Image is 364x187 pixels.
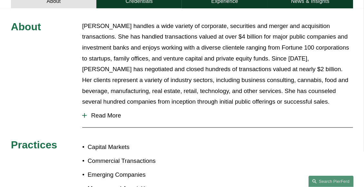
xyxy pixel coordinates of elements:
[11,139,57,151] span: Practices
[87,112,353,119] span: Read More
[11,21,41,33] span: About
[309,176,354,187] a: Search this site
[88,142,182,153] p: Capital Markets
[82,21,353,107] p: [PERSON_NAME] handles a wide variety of corporate, securities and merger and acquisition transact...
[82,107,353,124] button: Read More
[88,155,182,166] p: Commercial Transactions
[88,169,182,180] p: Emerging Companies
